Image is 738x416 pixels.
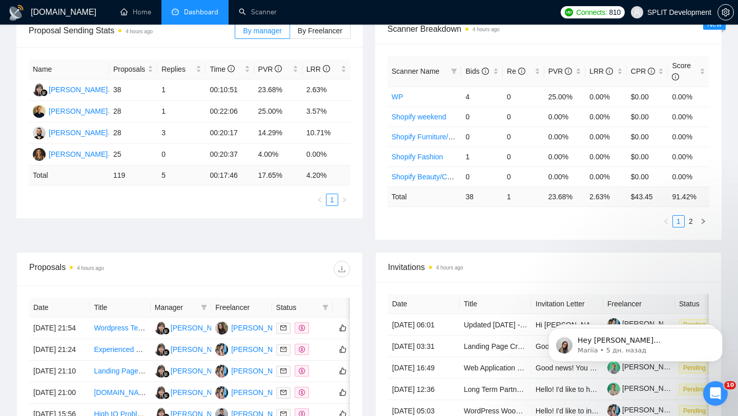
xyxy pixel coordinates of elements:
[388,336,460,357] td: [DATE] 03:31
[337,365,349,377] button: like
[206,144,254,165] td: 00:20:37
[603,294,675,314] th: Freelancer
[627,167,668,186] td: $0.00
[231,344,290,355] div: [PERSON_NAME]
[631,67,655,75] span: CPR
[461,186,503,206] td: 38
[544,127,586,147] td: 0.00%
[668,107,709,127] td: 0.00%
[464,385,536,393] a: Long Term Partnership
[206,122,254,144] td: 00:20:17
[94,324,277,332] a: Wordpress Template Customization and Trouble Shooting
[314,194,326,206] button: left
[29,298,90,318] th: Date
[460,357,531,379] td: Web Application Developer - Shopify platform
[339,388,346,397] span: like
[679,384,710,395] span: Pending
[464,407,629,415] a: WordPress WooCommerce Web Developer Needed
[8,5,25,21] img: logo
[201,304,207,310] span: filter
[157,144,206,165] td: 0
[33,85,108,93] a: VN[PERSON_NAME]
[339,345,346,353] span: like
[215,365,228,378] img: AT
[503,107,544,127] td: 0
[589,67,613,75] span: LRR
[533,306,738,378] iframe: To enrich screen reader interactions, please activate Accessibility in Grammarly extension settings
[685,216,696,227] a: 2
[606,68,613,75] span: info-circle
[503,87,544,107] td: 0
[627,127,668,147] td: $0.00
[254,144,302,165] td: 4.00%
[717,8,734,16] a: setting
[548,67,572,75] span: PVR
[679,385,714,393] a: Pending
[585,127,627,147] td: 0.00%
[94,345,310,353] a: Experienced UX/UI Designer Needed for Complex Web Applications
[215,366,290,375] a: AT[PERSON_NAME]
[280,389,286,396] span: mail
[206,79,254,101] td: 00:10:51
[627,186,668,206] td: $ 43.45
[464,364,608,372] a: Web Application Developer - Shopify platform
[206,165,254,185] td: 00:17:46
[215,343,228,356] img: AT
[451,68,457,74] span: filter
[126,29,153,34] time: 4 hours ago
[607,406,681,414] a: [PERSON_NAME]
[473,27,500,32] time: 4 hours ago
[155,388,230,396] a: VN[PERSON_NAME]
[585,87,627,107] td: 0.00%
[210,65,234,73] span: Time
[109,59,157,79] th: Proposals
[337,343,349,356] button: like
[120,8,151,16] a: homeHome
[157,79,206,101] td: 1
[231,322,290,334] div: [PERSON_NAME]
[155,302,197,313] span: Manager
[607,384,681,392] a: [PERSON_NAME]
[49,106,108,117] div: [PERSON_NAME]
[215,386,228,399] img: AT
[387,23,709,35] span: Scanner Breakdown
[668,147,709,167] td: 0.00%
[663,218,669,224] span: left
[29,382,90,404] td: [DATE] 21:00
[171,365,230,377] div: [PERSON_NAME]
[672,61,691,81] span: Score
[157,101,206,122] td: 1
[155,365,168,378] img: VN
[155,345,230,353] a: VN[PERSON_NAME]
[171,387,230,398] div: [PERSON_NAME]
[660,215,672,227] button: left
[627,147,668,167] td: $0.00
[33,148,46,161] img: NK
[29,24,235,37] span: Proposal Sending Stats
[392,173,498,181] a: Shopify Beauty/Cosmetics/Health
[338,194,351,206] button: right
[392,93,403,101] a: WP
[672,215,685,227] li: 1
[90,339,150,361] td: Experienced UX/UI Designer Needed for Complex Web Applications
[461,107,503,127] td: 0
[302,101,351,122] td: 3.57%
[388,261,709,274] span: Invitations
[339,367,346,375] span: like
[565,68,572,75] span: info-circle
[155,366,230,375] a: VN[PERSON_NAME]
[211,298,272,318] th: Freelancer
[387,186,461,206] td: Total
[239,8,277,16] a: searchScanner
[33,84,46,96] img: VN
[29,261,190,277] div: Proposals
[90,298,150,318] th: Title
[660,215,672,227] li: Previous Page
[298,27,342,35] span: By Freelancer
[388,294,460,314] th: Date
[461,87,503,107] td: 4
[326,194,338,205] a: 1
